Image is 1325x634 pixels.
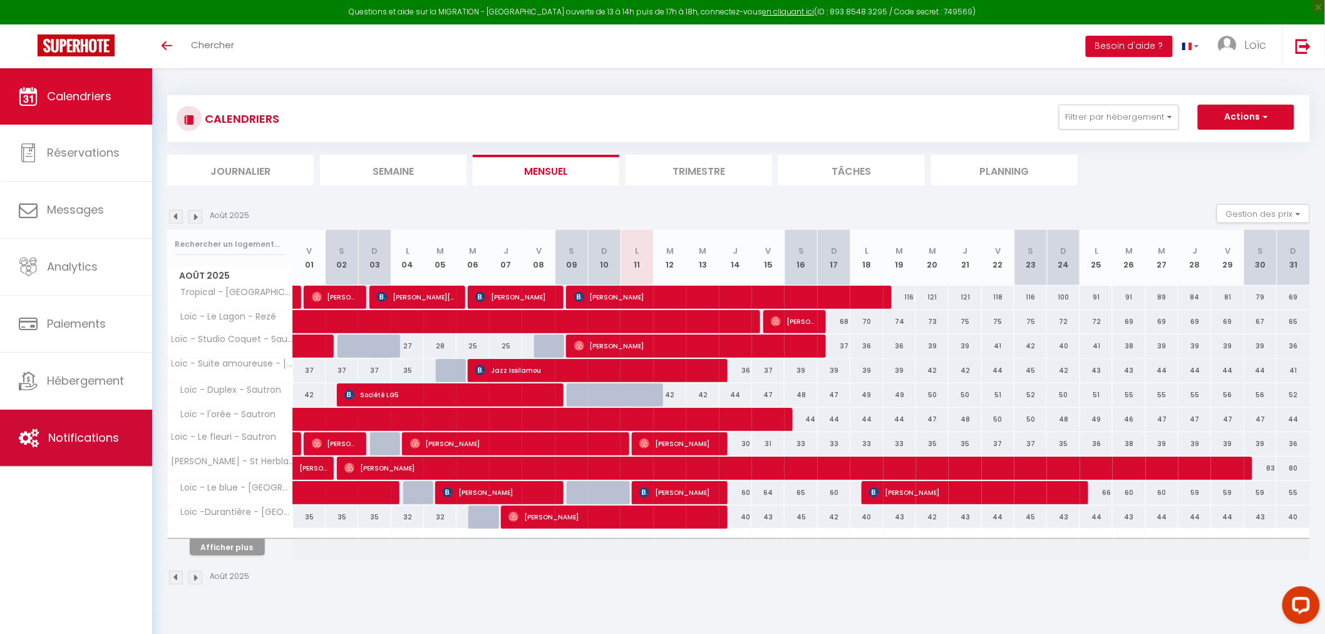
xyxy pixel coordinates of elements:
span: Loïc - Duplex - Sautron [170,383,285,397]
th: 15 [752,230,785,286]
span: [PERSON_NAME] [475,285,553,309]
span: [PERSON_NAME] [639,432,717,455]
span: Tropical - [GEOGRAPHIC_DATA] [170,286,295,299]
div: 49 [1080,408,1113,431]
div: 52 [1277,383,1310,407]
div: 51 [982,383,1014,407]
abbr: S [339,245,345,257]
div: 38 [1113,432,1145,455]
th: 05 [424,230,456,286]
div: 50 [916,383,949,407]
div: 47 [818,383,850,407]
span: [PERSON_NAME] [869,481,1080,504]
th: 23 [1014,230,1047,286]
div: 25 [456,335,489,358]
div: 80 [1277,457,1310,480]
div: 89 [1146,286,1178,309]
abbr: D [831,245,837,257]
th: 04 [391,230,424,286]
div: 43 [949,506,981,529]
li: Planning [931,155,1078,185]
div: 47 [916,408,949,431]
div: 49 [850,383,883,407]
div: 43 [1047,506,1080,529]
div: 32 [424,506,456,529]
th: 18 [850,230,883,286]
div: 60 [818,481,850,504]
div: 45 [1014,506,1047,529]
div: 36 [719,359,752,382]
div: 44 [850,408,883,431]
div: 35 [949,432,981,455]
span: Jazz Issilamou [475,358,719,382]
span: Hébergement [47,373,124,388]
span: Loïc - Suite amoureuse - [PERSON_NAME] [170,359,295,368]
div: 36 [884,335,916,358]
div: 44 [719,383,752,407]
button: Actions [1198,105,1294,130]
div: 67 [1244,310,1277,333]
div: 52 [1014,383,1047,407]
div: 64 [752,481,785,504]
div: 75 [1014,310,1047,333]
div: 84 [1178,286,1211,309]
button: Gestion des prix [1217,204,1310,223]
span: Chercher [191,38,234,51]
span: Loïc - Le blue - [GEOGRAPHIC_DATA] [170,481,295,495]
div: 116 [1014,286,1047,309]
li: Tâches [778,155,925,185]
div: 55 [1113,383,1145,407]
span: Loïc - l'orée - Sautron [170,408,279,422]
div: 48 [1047,408,1080,431]
div: 44 [982,359,1014,382]
div: 56 [1211,383,1244,407]
div: 46 [1113,408,1145,431]
div: 48 [949,408,981,431]
div: 39 [1178,335,1211,358]
div: 42 [1014,335,1047,358]
span: Loïc - Le fleuri - Sautron [170,432,277,442]
div: 72 [1047,310,1080,333]
div: 42 [654,383,686,407]
span: [PERSON_NAME] [508,505,719,529]
th: 31 [1277,230,1310,286]
div: 118 [982,286,1014,309]
th: 01 [293,230,326,286]
div: 44 [1178,506,1211,529]
div: 39 [1211,335,1244,358]
abbr: V [1225,245,1230,257]
div: 44 [818,408,850,431]
div: 51 [1080,383,1113,407]
div: 70 [850,310,883,333]
abbr: V [766,245,771,257]
span: Analytics [47,259,98,274]
a: [PERSON_NAME] [293,457,326,481]
abbr: D [1061,245,1067,257]
li: Journalier [167,155,314,185]
img: logout [1296,38,1311,54]
span: [PERSON_NAME] [574,285,884,309]
div: 47 [1244,408,1277,431]
th: 14 [719,230,752,286]
th: 17 [818,230,850,286]
span: [PERSON_NAME] [639,481,717,504]
div: 31 [752,432,785,455]
div: 47 [752,383,785,407]
div: 44 [1211,506,1244,529]
span: Loïc [1245,37,1267,53]
div: 39 [1178,432,1211,455]
p: Août 2025 [210,210,249,222]
abbr: M [896,245,904,257]
div: 68 [818,310,850,333]
abbr: V [995,245,1001,257]
abbr: V [306,245,312,257]
th: 21 [949,230,981,286]
span: [PERSON_NAME] [410,432,621,455]
div: 55 [1146,383,1178,407]
div: 48 [785,383,817,407]
abbr: D [371,245,378,257]
th: 10 [588,230,621,286]
div: 39 [785,359,817,382]
div: 69 [1277,286,1310,309]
